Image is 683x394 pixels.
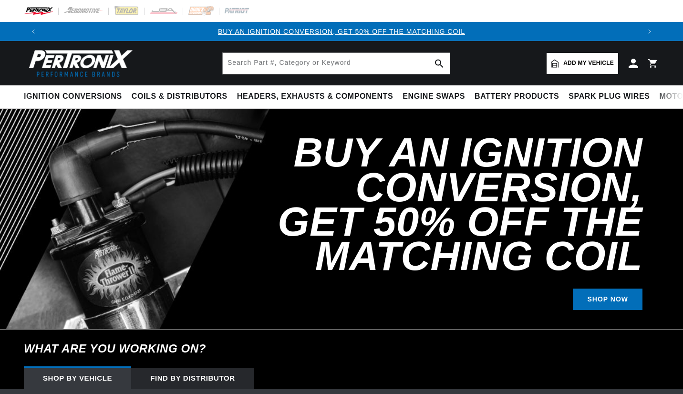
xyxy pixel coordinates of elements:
span: Ignition Conversions [24,92,122,102]
button: search button [429,53,450,74]
summary: Battery Products [470,85,564,108]
span: Spark Plug Wires [569,92,650,102]
summary: Engine Swaps [398,85,470,108]
a: Add my vehicle [547,53,618,74]
div: Find by Distributor [131,368,254,389]
span: Coils & Distributors [132,92,228,102]
a: BUY AN IGNITION CONVERSION, GET 50% OFF THE MATCHING COIL [218,28,465,35]
img: Pertronix [24,47,134,80]
input: Search Part #, Category or Keyword [223,53,450,74]
summary: Headers, Exhausts & Components [232,85,398,108]
div: Shop by vehicle [24,368,131,389]
button: Translation missing: en.sections.announcements.next_announcement [640,22,659,41]
div: 1 of 3 [43,26,640,37]
a: SHOP NOW [573,289,642,310]
summary: Ignition Conversions [24,85,127,108]
span: Battery Products [475,92,559,102]
summary: Coils & Distributors [127,85,232,108]
h2: Buy an Ignition Conversion, Get 50% off the Matching Coil [235,135,642,273]
span: Headers, Exhausts & Components [237,92,393,102]
span: Add my vehicle [563,59,614,68]
button: Translation missing: en.sections.announcements.previous_announcement [24,22,43,41]
summary: Spark Plug Wires [564,85,654,108]
span: Engine Swaps [403,92,465,102]
div: Announcement [43,26,640,37]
